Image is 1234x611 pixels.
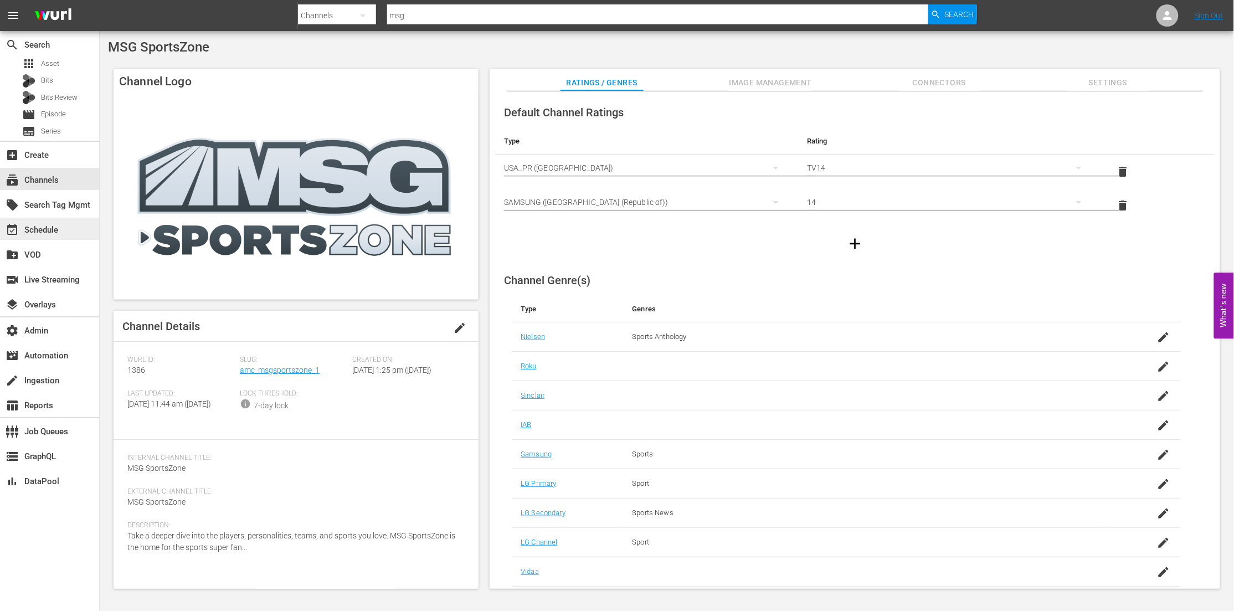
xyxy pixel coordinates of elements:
[6,324,19,337] span: Admin
[6,450,19,463] span: GraphQL
[521,479,556,487] a: LG Primary
[240,398,251,409] span: info
[495,128,798,155] th: Type
[114,94,479,300] img: MSG SportsZone
[898,76,981,90] span: Connectors
[6,223,19,237] span: Schedule
[521,332,545,341] a: Nielsen
[521,509,565,517] a: LG Secondary
[6,173,19,187] span: Channels
[22,57,35,70] span: Asset
[127,389,234,398] span: Last Updated:
[22,74,35,88] div: Bits
[6,148,19,162] span: Create
[521,391,544,399] a: Sinclair
[928,4,977,24] button: Search
[446,315,473,341] button: edit
[521,567,539,576] a: Vidaa
[22,91,35,104] div: Bits Review
[495,128,1215,223] table: simple table
[41,92,78,103] span: Bits Review
[1214,273,1234,338] button: Open Feedback Widget
[127,366,145,374] span: 1386
[1117,165,1130,178] span: delete
[108,39,209,55] span: MSG SportsZone
[521,362,537,370] a: Roku
[512,296,623,322] th: Type
[1110,192,1137,219] button: delete
[27,3,80,29] img: ans4CAIJ8jUAAAAAAAAAAAAAAAAAAAAAAAAgQb4GAAAAAAAAAAAAAAAAAAAAAAAAJMjXAAAAAAAAAAAAAAAAAAAAAAAAgAT5G...
[1067,76,1150,90] span: Settings
[521,420,531,429] a: IAB
[41,58,59,69] span: Asset
[6,248,19,261] span: VOD
[127,399,211,408] span: [DATE] 11:44 am ([DATE])
[7,9,20,22] span: menu
[521,538,557,546] a: LG Channel
[944,4,974,24] span: Search
[41,109,66,120] span: Episode
[6,475,19,488] span: DataPool
[127,356,234,364] span: Wurl ID:
[41,126,61,137] span: Series
[6,425,19,438] span: Job Queues
[504,152,789,183] div: USA_PR ([GEOGRAPHIC_DATA])
[798,128,1101,155] th: Rating
[240,356,347,364] span: Slug:
[352,366,431,374] span: [DATE] 1:25 pm ([DATE])
[240,366,320,374] a: amc_msgsportszone_1
[127,531,455,552] span: Take a deeper dive into the players, personalities, teams, and sports you love. MSG SportsZone is...
[521,450,552,458] a: Samsung
[807,187,1092,218] div: 14
[352,356,459,364] span: Created On:
[6,273,19,286] span: Live Streaming
[504,187,789,218] div: SAMSUNG ([GEOGRAPHIC_DATA] (Republic of))
[561,76,644,90] span: Ratings / Genres
[6,374,19,387] span: Ingestion
[1195,11,1223,20] a: Sign Out
[127,521,459,530] span: Description:
[41,75,53,86] span: Bits
[114,69,479,94] h4: Channel Logo
[6,38,19,52] span: Search
[504,106,624,119] span: Default Channel Ratings
[453,321,466,335] span: edit
[22,125,35,138] span: Series
[254,400,289,412] div: 7-day lock
[22,108,35,121] span: Episode
[127,464,186,473] span: MSG SportsZone
[127,487,459,496] span: External Channel Title:
[1117,199,1130,212] span: delete
[6,399,19,412] span: Reports
[122,320,200,333] span: Channel Details
[6,298,19,311] span: Overlays
[127,454,459,463] span: Internal Channel Title:
[1110,158,1137,185] button: delete
[807,152,1092,183] div: TV14
[504,274,590,287] span: Channel Genre(s)
[729,76,812,90] span: Image Management
[6,349,19,362] span: Automation
[127,497,186,506] span: MSG SportsZone
[6,198,19,212] span: Search Tag Mgmt
[240,389,347,398] span: Lock Threshold:
[624,296,1107,322] th: Genres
